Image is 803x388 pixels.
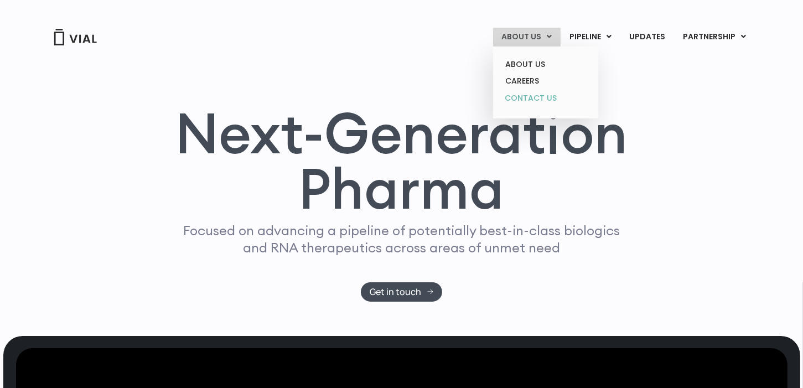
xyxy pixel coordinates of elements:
h1: Next-Generation Pharma [162,105,641,217]
a: UPDATES [621,28,674,46]
p: Focused on advancing a pipeline of potentially best-in-class biologics and RNA therapeutics acros... [179,222,625,256]
a: PIPELINEMenu Toggle [561,28,620,46]
a: ABOUT US [497,56,594,73]
span: Get in touch [370,288,421,296]
a: ABOUT USMenu Toggle [493,28,561,46]
a: Get in touch [361,282,442,302]
a: CAREERS [497,73,594,90]
img: Vial Logo [53,29,97,45]
a: PARTNERSHIPMenu Toggle [675,28,755,46]
a: CONTACT US [497,90,594,107]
